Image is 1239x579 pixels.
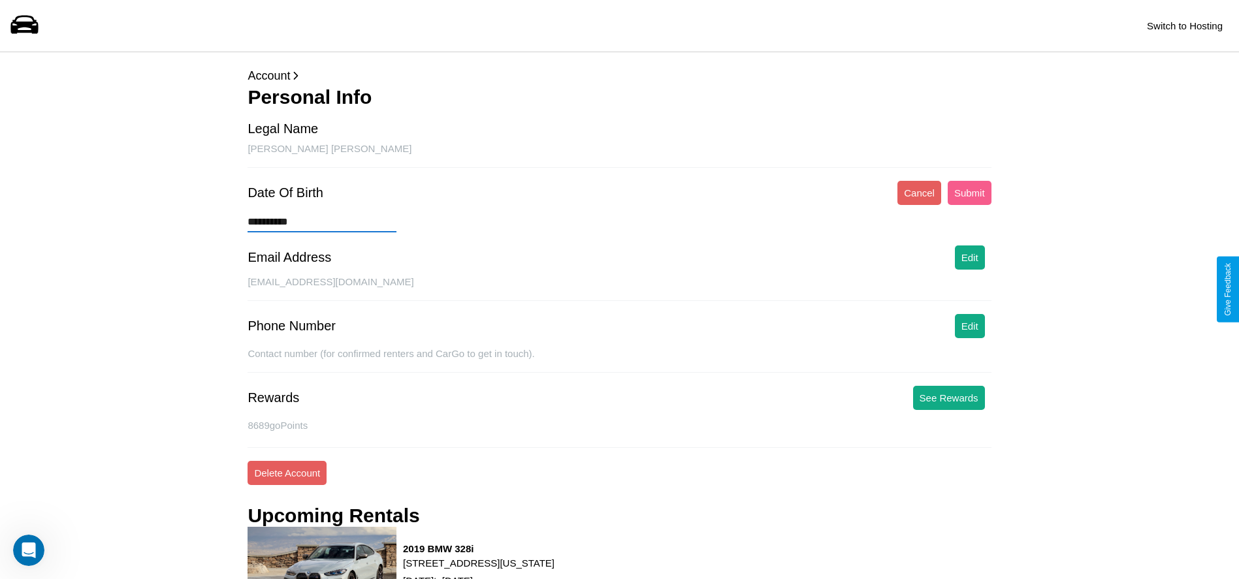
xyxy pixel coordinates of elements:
iframe: Intercom live chat [13,535,44,566]
button: Cancel [897,181,941,205]
div: Phone Number [248,319,336,334]
div: Date Of Birth [248,185,323,200]
button: Edit [955,314,985,338]
button: See Rewards [913,386,985,410]
div: [PERSON_NAME] [PERSON_NAME] [248,143,991,168]
p: Account [248,65,991,86]
div: [EMAIL_ADDRESS][DOMAIN_NAME] [248,276,991,301]
button: Switch to Hosting [1140,14,1229,38]
p: [STREET_ADDRESS][US_STATE] [403,554,555,572]
div: Legal Name [248,121,318,136]
div: Rewards [248,390,299,405]
button: Delete Account [248,461,327,485]
button: Submit [948,181,991,205]
div: Give Feedback [1223,263,1232,316]
h3: Upcoming Rentals [248,505,419,527]
h3: 2019 BMW 328i [403,543,555,554]
button: Edit [955,245,985,270]
div: Email Address [248,250,331,265]
div: Contact number (for confirmed renters and CarGo to get in touch). [248,348,991,373]
p: 8689 goPoints [248,416,991,434]
h3: Personal Info [248,86,991,108]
